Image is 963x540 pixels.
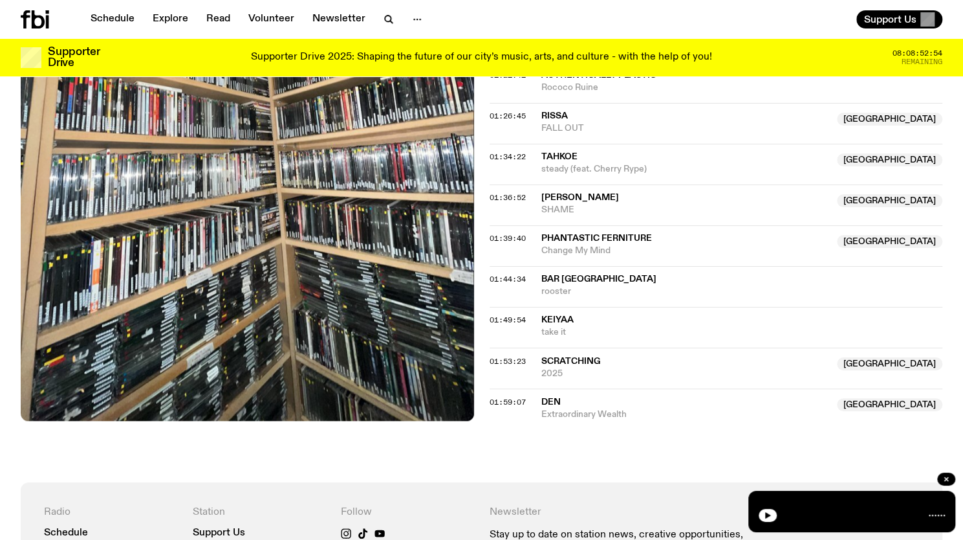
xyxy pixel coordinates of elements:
[541,275,656,284] span: bar [GEOGRAPHIC_DATA]
[490,153,526,161] button: 01:34:22
[490,317,526,324] button: 01:49:54
[305,10,373,28] a: Newsletter
[541,315,574,324] span: keiyaA
[893,50,942,57] span: 08:08:52:54
[541,82,943,94] span: Rococo Ruine
[490,355,526,366] span: 01:53:23
[341,506,474,518] h4: Follow
[490,113,526,120] button: 01:26:45
[541,204,830,216] span: SHAME
[541,356,600,365] span: Scratching
[199,10,238,28] a: Read
[490,194,526,201] button: 01:36:52
[83,10,142,28] a: Schedule
[541,163,830,175] span: steady (feat. Cherry Rype)
[490,235,526,242] button: 01:39:40
[541,367,830,379] span: 2025
[44,528,88,538] a: Schedule
[241,10,302,28] a: Volunteer
[837,398,942,411] span: [GEOGRAPHIC_DATA]
[902,58,942,65] span: Remaining
[490,274,526,284] span: 01:44:34
[541,152,578,161] span: Tahkoe
[490,111,526,121] span: 01:26:45
[541,326,943,339] span: take it
[837,357,942,370] span: [GEOGRAPHIC_DATA]
[490,396,526,407] span: 01:59:07
[193,506,326,518] h4: Station
[837,194,942,207] span: [GEOGRAPHIC_DATA]
[837,153,942,166] span: [GEOGRAPHIC_DATA]
[251,52,712,63] p: Supporter Drive 2025: Shaping the future of our city’s music, arts, and culture - with the help o...
[145,10,196,28] a: Explore
[541,234,652,243] span: Phantastic Ferniture
[193,528,245,538] a: Support Us
[864,14,916,25] span: Support Us
[541,193,619,202] span: [PERSON_NAME]
[541,111,568,120] span: RISSA
[44,506,177,518] h4: Radio
[541,397,561,406] span: DEN
[48,47,100,69] h3: Supporter Drive
[856,10,942,28] button: Support Us
[490,192,526,203] span: 01:36:52
[541,122,830,135] span: FALL OUT
[490,398,526,405] button: 01:59:07
[490,72,526,79] button: 01:21:41
[490,315,526,325] span: 01:49:54
[541,286,943,298] span: rooster
[541,245,830,257] span: Change My Mind
[837,113,942,126] span: [GEOGRAPHIC_DATA]
[490,152,526,162] span: 01:34:22
[541,408,830,420] span: Extraordinary Wealth
[490,276,526,283] button: 01:44:34
[490,233,526,243] span: 01:39:40
[490,357,526,365] button: 01:53:23
[490,506,771,518] h4: Newsletter
[837,235,942,248] span: [GEOGRAPHIC_DATA]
